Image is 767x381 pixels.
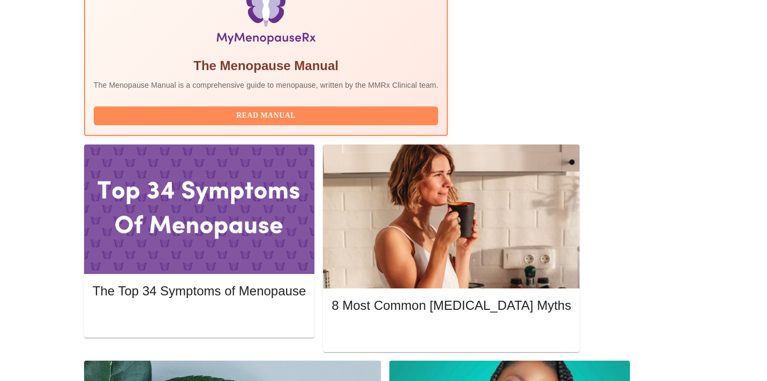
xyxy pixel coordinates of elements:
h5: The Top 34 Symptoms of Menopause [93,283,306,300]
span: Read More [342,327,560,340]
a: Read More [332,328,574,337]
h5: 8 Most Common [MEDICAL_DATA] Myths [332,297,571,314]
a: Read Manual [94,110,441,119]
span: Read More [103,312,295,325]
h5: The Menopause Manual [94,57,439,74]
span: Read Manual [104,109,428,123]
button: Read More [93,309,306,328]
a: Read More [93,313,309,322]
button: Read Manual [94,106,439,125]
button: Read More [332,324,571,343]
p: The Menopause Manual is a comprehensive guide to menopause, written by the MMRx Clinical team. [94,80,439,90]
